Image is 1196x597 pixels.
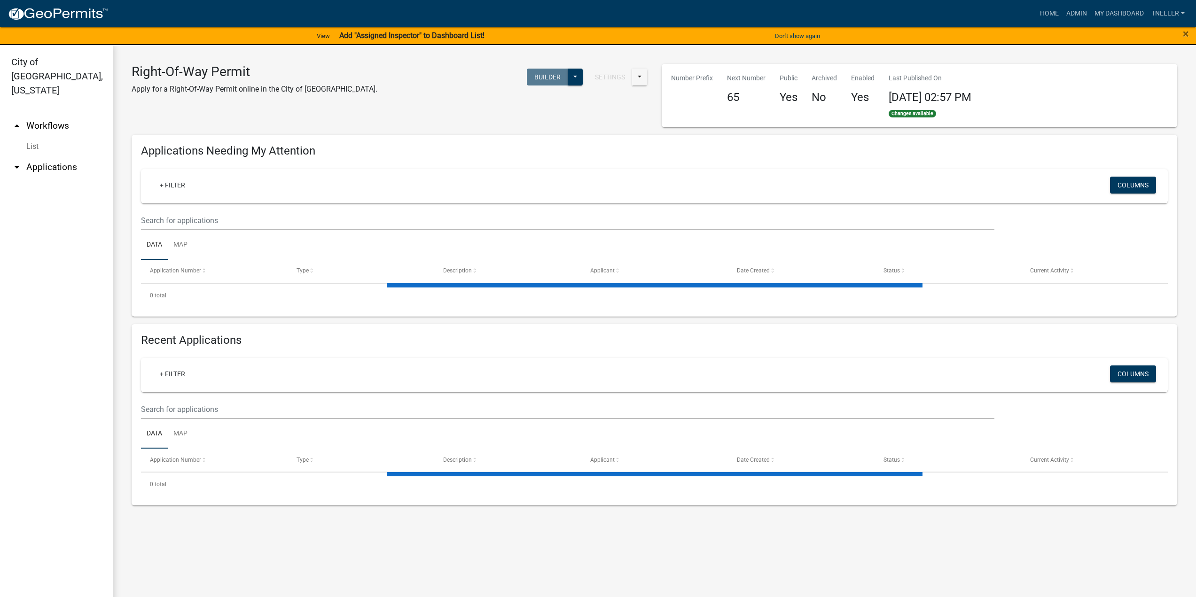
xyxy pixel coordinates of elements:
h4: Yes [851,91,875,104]
span: Description [443,267,472,274]
datatable-header-cell: Applicant [581,260,727,282]
a: Data [141,230,168,260]
datatable-header-cell: Date Created [728,449,875,471]
datatable-header-cell: Application Number [141,260,288,282]
p: Public [780,73,797,83]
i: arrow_drop_down [11,162,23,173]
h3: Right-Of-Way Permit [132,64,377,80]
p: Archived [812,73,837,83]
span: Status [883,267,900,274]
datatable-header-cell: Type [288,449,434,471]
button: Builder [527,69,568,85]
p: Apply for a Right-Of-Way Permit online in the City of [GEOGRAPHIC_DATA]. [132,84,377,95]
i: arrow_drop_up [11,120,23,132]
input: Search for applications [141,211,994,230]
div: 0 total [141,284,1168,307]
span: × [1183,27,1189,40]
p: Enabled [851,73,875,83]
a: Map [168,419,193,449]
button: Columns [1110,177,1156,194]
datatable-header-cell: Current Activity [1021,260,1168,282]
a: View [313,28,334,44]
span: Date Created [737,457,770,463]
a: tneller [1148,5,1188,23]
datatable-header-cell: Status [875,260,1021,282]
a: My Dashboard [1091,5,1148,23]
span: [DATE] 02:57 PM [889,91,971,104]
a: + Filter [152,177,193,194]
a: + Filter [152,365,193,382]
span: Applicant [590,457,615,463]
span: Type [297,457,309,463]
span: Applicant [590,267,615,274]
span: Date Created [737,267,770,274]
datatable-header-cell: Type [288,260,434,282]
button: Close [1183,28,1189,39]
datatable-header-cell: Applicant [581,449,727,471]
span: Application Number [150,457,201,463]
span: Current Activity [1030,267,1069,274]
a: Data [141,419,168,449]
input: Search for applications [141,400,994,419]
h4: 65 [727,91,766,104]
a: Admin [1063,5,1091,23]
h4: Recent Applications [141,333,1168,347]
datatable-header-cell: Description [434,449,581,471]
p: Last Published On [889,73,971,83]
p: Number Prefix [671,73,713,83]
a: Home [1036,5,1063,23]
strong: Add "Assigned Inspector" to Dashboard List! [339,31,485,40]
span: Changes available [889,110,937,117]
p: Next Number [727,73,766,83]
datatable-header-cell: Status [875,449,1021,471]
span: Description [443,457,472,463]
span: Application Number [150,267,201,274]
button: Settings [587,69,633,85]
div: 0 total [141,473,1168,496]
h4: Yes [780,91,797,104]
h4: Applications Needing My Attention [141,144,1168,158]
button: Columns [1110,365,1156,382]
span: Current Activity [1030,457,1069,463]
span: Status [883,457,900,463]
button: Don't show again [771,28,824,44]
h4: No [812,91,837,104]
datatable-header-cell: Application Number [141,449,288,471]
a: Map [168,230,193,260]
datatable-header-cell: Description [434,260,581,282]
datatable-header-cell: Date Created [728,260,875,282]
datatable-header-cell: Current Activity [1021,449,1168,471]
span: Type [297,267,309,274]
